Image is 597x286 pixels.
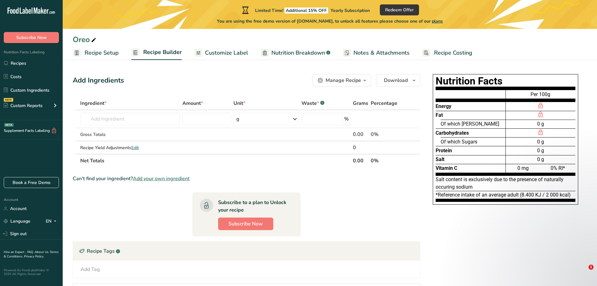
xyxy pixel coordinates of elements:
div: *Reference intake of an average adult (8.400 KJ / 2 000 kcal) [436,191,575,202]
span: Edit [131,145,139,151]
span: Subscribe Now [16,34,47,41]
span: Subscribe Now [228,220,263,228]
span: Of which Sugars [441,139,477,145]
span: 0% RI* [551,165,565,171]
div: 0 g [506,137,575,146]
span: Grams [353,100,368,107]
a: Customize Label [194,46,248,60]
div: Gross Totals [80,131,180,138]
span: 1 [589,265,594,270]
div: Manage Recipe [326,77,361,84]
div: Recipe Yield Adjustments [80,144,180,151]
span: Protein [436,148,452,154]
a: Nutrition Breakdown [261,46,330,60]
button: Download [376,74,420,87]
h1: Nutrition Facts [436,77,575,85]
span: Ingredient [80,100,107,107]
div: Salt content is exclusively due to the presence of naturally occuring sodium [436,176,575,191]
span: Amount [182,100,203,107]
div: 0.00 [353,131,368,138]
a: About Us . [35,250,50,254]
a: Book a Free Demo [4,177,59,188]
iframe: Intercom live chat [576,265,591,280]
div: 0 g [506,146,575,155]
span: Customize Label [205,49,248,57]
button: Manage Recipe [312,74,371,87]
div: Subscribe to a plan to Unlock your recipe [218,199,288,214]
div: Can't find your ingredient? [73,175,420,182]
span: Fat [436,112,443,118]
span: Notes & Attachments [353,49,410,57]
div: Add Ingredients [73,75,124,86]
div: g [236,115,239,123]
span: Additional 15% OFF [285,8,328,13]
span: Redeem Offer [385,7,414,13]
span: Energy [436,103,451,109]
div: Limited Time! [241,6,370,14]
div: BETA [4,123,14,127]
a: Terms & Conditions . [4,250,59,259]
a: Recipe Costing [422,46,472,60]
input: Add Ingredient [80,113,180,125]
div: 0 g [506,155,575,164]
button: Subscribe Now [218,218,273,230]
a: Notes & Attachments [343,46,410,60]
a: Privacy Policy [24,254,44,259]
div: Oreo [73,34,97,45]
span: Of which [PERSON_NAME] [441,121,499,127]
span: Add your own ingredient [133,175,190,182]
span: Unit [233,100,245,107]
span: Recipe Setup [85,49,119,57]
div: 0 g [506,120,575,128]
div: 0 mg [506,164,541,173]
span: Percentage [371,100,397,107]
span: Recipe Builder [143,48,182,57]
div: NEW [4,98,13,102]
button: Subscribe Now [4,32,59,43]
a: Recipe Builder [131,45,182,60]
th: Net Totals [79,154,352,167]
div: 0% [371,131,403,138]
span: Download [384,77,408,84]
a: Hire an Expert . [4,250,26,254]
div: Waste [301,100,324,107]
a: Language [4,216,30,227]
div: 0 [353,144,368,151]
span: Recipe Costing [434,49,472,57]
span: Nutrition Breakdown [271,49,325,57]
a: FAQ . [27,250,35,254]
th: 0.00 [352,154,369,167]
span: plans [432,18,443,24]
th: 0% [369,154,404,167]
span: You are using the free demo version of [DOMAIN_NAME], to unlock all features please choose one of... [217,18,443,24]
div: Recipe Tags [73,242,420,261]
a: Recipe Setup [73,46,119,60]
div: Per 100g [506,90,575,102]
span: Vitamin C [436,165,457,171]
span: Carbohydrates [436,130,469,136]
span: Yearly Subscription [331,8,370,13]
div: Powered By FoodLabelMaker © 2025 All Rights Reserved [4,268,59,276]
div: Add Tag [81,266,100,273]
div: Custom Reports [4,102,43,109]
div: EN [46,218,59,225]
span: Salt [436,156,444,162]
button: Redeem Offer [380,4,419,15]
